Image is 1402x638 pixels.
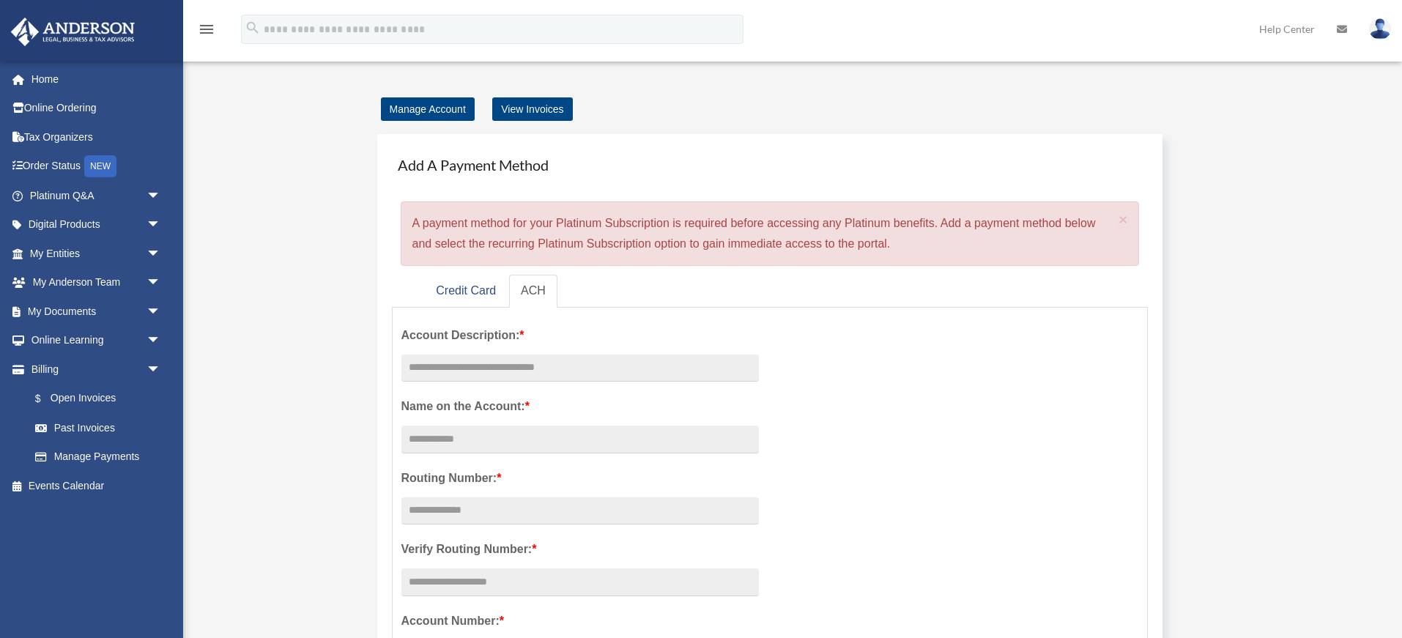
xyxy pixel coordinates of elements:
[381,97,475,121] a: Manage Account
[146,355,176,385] span: arrow_drop_down
[10,297,183,326] a: My Documentsarrow_drop_down
[401,468,759,489] label: Routing Number:
[10,94,183,123] a: Online Ordering
[146,181,176,211] span: arrow_drop_down
[10,210,183,240] a: Digital Productsarrow_drop_down
[146,268,176,298] span: arrow_drop_down
[198,21,215,38] i: menu
[401,201,1140,266] div: A payment method for your Platinum Subscription is required before accessing any Platinum benefit...
[84,155,116,177] div: NEW
[43,390,51,408] span: $
[10,64,183,94] a: Home
[21,442,176,472] a: Manage Payments
[146,210,176,240] span: arrow_drop_down
[10,471,183,500] a: Events Calendar
[10,152,183,182] a: Order StatusNEW
[401,396,759,417] label: Name on the Account:
[392,149,1149,181] h4: Add A Payment Method
[146,297,176,327] span: arrow_drop_down
[492,97,572,121] a: View Invoices
[198,26,215,38] a: menu
[1119,211,1128,228] span: ×
[401,325,759,346] label: Account Description:
[21,384,183,414] a: $Open Invoices
[401,539,759,560] label: Verify Routing Number:
[10,239,183,268] a: My Entitiesarrow_drop_down
[509,275,557,308] a: ACH
[146,239,176,269] span: arrow_drop_down
[245,20,261,36] i: search
[1119,212,1128,227] button: Close
[10,122,183,152] a: Tax Organizers
[10,355,183,384] a: Billingarrow_drop_down
[146,326,176,356] span: arrow_drop_down
[10,181,183,210] a: Platinum Q&Aarrow_drop_down
[7,18,139,46] img: Anderson Advisors Platinum Portal
[10,326,183,355] a: Online Learningarrow_drop_down
[1369,18,1391,40] img: User Pic
[21,413,183,442] a: Past Invoices
[401,611,759,631] label: Account Number:
[10,268,183,297] a: My Anderson Teamarrow_drop_down
[424,275,508,308] a: Credit Card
